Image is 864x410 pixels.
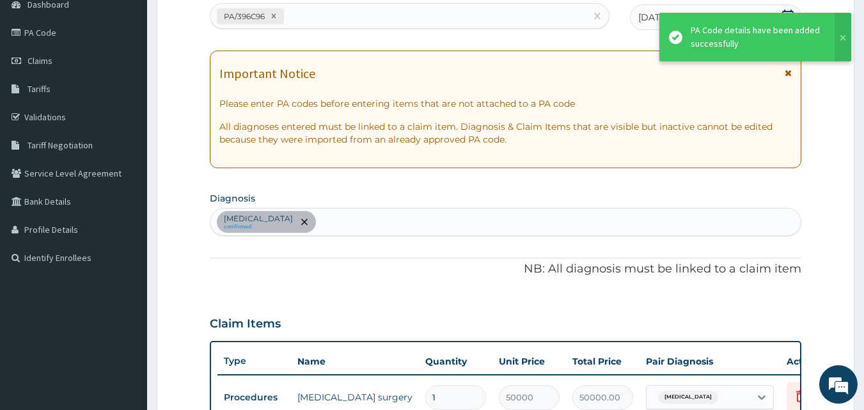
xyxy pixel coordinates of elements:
p: [MEDICAL_DATA] [224,214,293,224]
th: Name [291,349,419,374]
div: PA/396C96 [220,9,267,24]
div: PA Code details have been added successfully [691,24,822,51]
span: [DATE] [638,11,668,24]
td: Procedures [217,386,291,409]
p: NB: All diagnosis must be linked to a claim item [210,261,802,278]
small: confirmed [224,224,293,230]
td: [MEDICAL_DATA] surgery [291,384,419,410]
th: Pair Diagnosis [640,349,780,374]
span: remove selection option [299,216,310,228]
label: Diagnosis [210,192,255,205]
img: d_794563401_company_1708531726252_794563401 [24,64,52,96]
th: Total Price [566,349,640,374]
th: Type [217,349,291,373]
div: Chat with us now [67,72,215,88]
p: Please enter PA codes before entering items that are not attached to a PA code [219,97,792,110]
span: Tariffs [27,83,51,95]
div: Minimize live chat window [210,6,240,37]
h3: Claim Items [210,317,281,331]
span: [MEDICAL_DATA] [658,391,718,404]
span: We're online! [74,123,177,253]
th: Unit Price [492,349,566,374]
span: Claims [27,55,52,67]
p: All diagnoses entered must be linked to a claim item. Diagnosis & Claim Items that are visible bu... [219,120,792,146]
th: Actions [780,349,844,374]
span: Tariff Negotiation [27,139,93,151]
th: Quantity [419,349,492,374]
h1: Important Notice [219,67,315,81]
textarea: Type your message and hit 'Enter' [6,274,244,319]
